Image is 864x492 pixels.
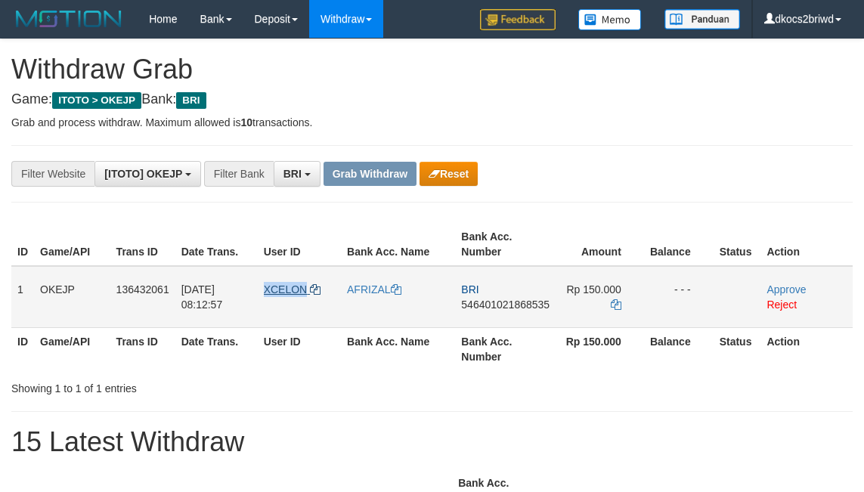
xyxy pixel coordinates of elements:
[11,92,853,107] h4: Game: Bank:
[34,327,110,370] th: Game/API
[116,283,169,296] span: 136432061
[455,223,556,266] th: Bank Acc. Number
[94,161,201,187] button: [ITOTO] OKEJP
[110,223,175,266] th: Trans ID
[175,223,258,266] th: Date Trans.
[264,283,308,296] span: XCELON
[175,327,258,370] th: Date Trans.
[611,299,621,311] a: Copy 150000 to clipboard
[644,266,714,328] td: - - -
[714,223,761,266] th: Status
[11,54,853,85] h1: Withdraw Grab
[760,327,853,370] th: Action
[11,375,348,396] div: Showing 1 to 1 of 1 entries
[34,266,110,328] td: OKEJP
[11,115,853,130] p: Grab and process withdraw. Maximum allowed is transactions.
[556,327,644,370] th: Rp 150.000
[461,299,550,311] span: Copy 546401021868535 to clipboard
[420,162,478,186] button: Reset
[104,168,182,180] span: [ITOTO] OKEJP
[566,283,621,296] span: Rp 150.000
[11,427,853,457] h1: 15 Latest Withdraw
[274,161,321,187] button: BRI
[714,327,761,370] th: Status
[240,116,252,128] strong: 10
[644,223,714,266] th: Balance
[480,9,556,30] img: Feedback.jpg
[341,327,455,370] th: Bank Acc. Name
[181,283,223,311] span: [DATE] 08:12:57
[341,223,455,266] th: Bank Acc. Name
[11,327,34,370] th: ID
[204,161,274,187] div: Filter Bank
[556,223,644,266] th: Amount
[760,223,853,266] th: Action
[258,223,341,266] th: User ID
[11,266,34,328] td: 1
[258,327,341,370] th: User ID
[766,299,797,311] a: Reject
[110,327,175,370] th: Trans ID
[176,92,206,109] span: BRI
[264,283,321,296] a: XCELON
[11,223,34,266] th: ID
[324,162,417,186] button: Grab Withdraw
[455,327,556,370] th: Bank Acc. Number
[766,283,806,296] a: Approve
[283,168,302,180] span: BRI
[347,283,401,296] a: AFRIZAL
[461,283,478,296] span: BRI
[578,9,642,30] img: Button%20Memo.svg
[52,92,141,109] span: ITOTO > OKEJP
[34,223,110,266] th: Game/API
[664,9,740,29] img: panduan.png
[11,161,94,187] div: Filter Website
[11,8,126,30] img: MOTION_logo.png
[644,327,714,370] th: Balance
